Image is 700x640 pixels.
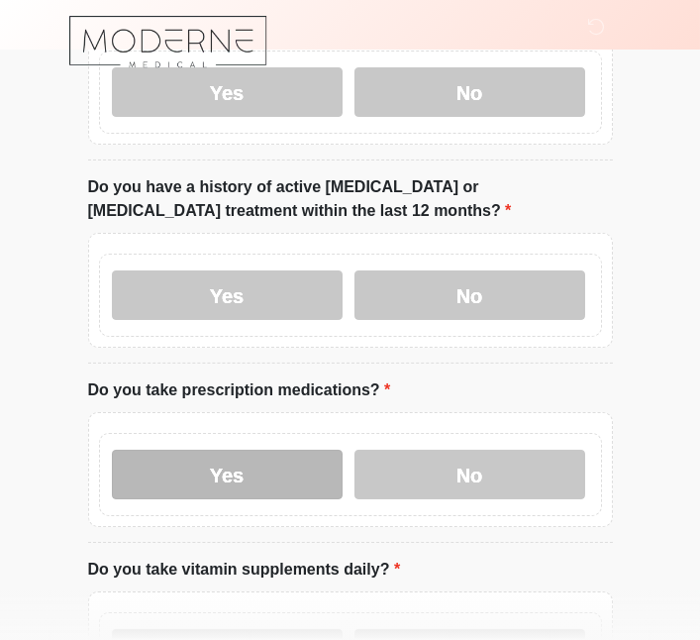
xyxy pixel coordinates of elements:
label: Do you take vitamin supplements daily? [88,558,401,582]
label: Yes [112,450,343,499]
label: Yes [112,67,343,117]
label: Do you take prescription medications? [88,378,391,402]
label: No [354,270,585,320]
label: No [354,67,585,117]
label: Do you have a history of active [MEDICAL_DATA] or [MEDICAL_DATA] treatment within the last 12 mon... [88,175,613,223]
label: Yes [112,270,343,320]
img: Moderne Medical Aesthetics Logo [68,15,269,69]
label: No [354,450,585,499]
